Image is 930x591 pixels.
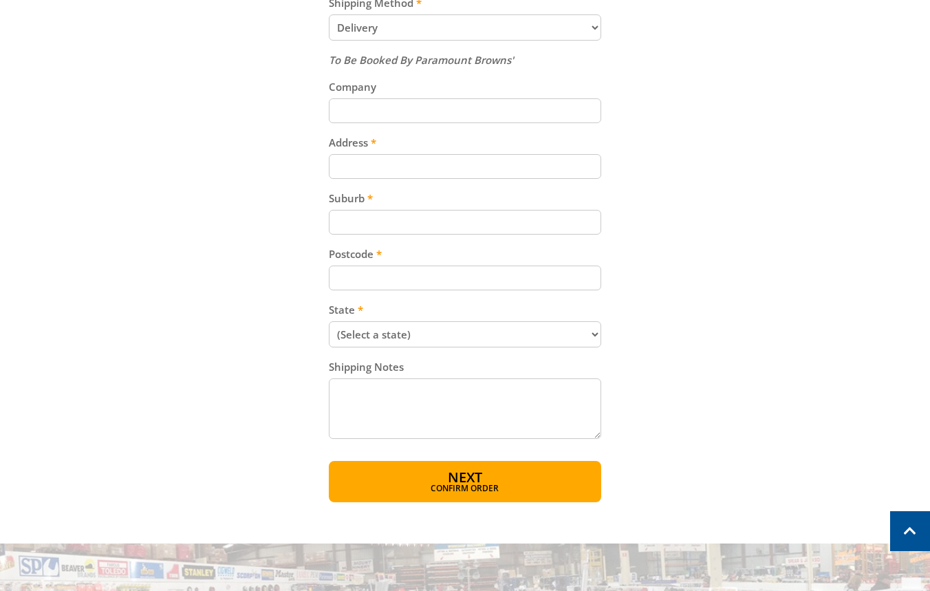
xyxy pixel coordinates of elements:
[329,266,602,290] input: Please enter your postcode.
[329,358,602,375] label: Shipping Notes
[329,14,602,41] select: Please select a shipping method.
[329,78,602,95] label: Company
[448,468,482,486] span: Next
[329,246,602,262] label: Postcode
[358,484,572,493] span: Confirm order
[329,154,602,179] input: Please enter your address.
[329,301,602,318] label: State
[329,190,602,206] label: Suburb
[329,210,602,235] input: Please enter your suburb.
[329,461,602,502] button: Next Confirm order
[329,53,514,67] em: To Be Booked By Paramount Browns'
[329,134,602,151] label: Address
[329,321,602,347] select: Please select your state.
